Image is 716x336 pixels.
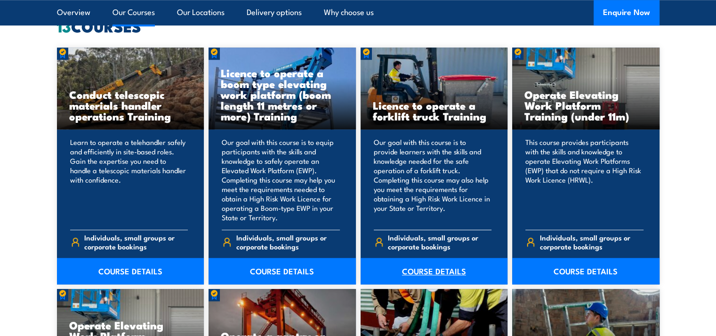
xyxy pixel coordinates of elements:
[84,233,188,251] span: Individuals, small groups or corporate bookings
[540,233,644,251] span: Individuals, small groups or corporate bookings
[374,137,492,222] p: Our goal with this course is to provide learners with the skills and knowledge needed for the saf...
[70,137,188,222] p: Learn to operate a telehandler safely and efficiently in site-based roles. Gain the expertise you...
[57,258,204,284] a: COURSE DETAILS
[222,137,340,222] p: Our goal with this course is to equip participants with the skills and knowledge to safely operat...
[57,14,71,38] strong: 13
[221,67,344,121] h3: Licence to operate a boom type elevating work platform (boom length 11 metres or more) Training
[57,19,660,32] h2: COURSES
[524,89,647,121] h3: Operate Elevating Work Platform Training (under 11m)
[525,137,644,222] p: This course provides participants with the skills and knowledge to operate Elevating Work Platfor...
[512,258,660,284] a: COURSE DETAILS
[388,233,491,251] span: Individuals, small groups or corporate bookings
[361,258,508,284] a: COURSE DETAILS
[69,89,192,121] h3: Conduct telescopic materials handler operations Training
[373,100,496,121] h3: Licence to operate a forklift truck Training
[236,233,340,251] span: Individuals, small groups or corporate bookings
[209,258,356,284] a: COURSE DETAILS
